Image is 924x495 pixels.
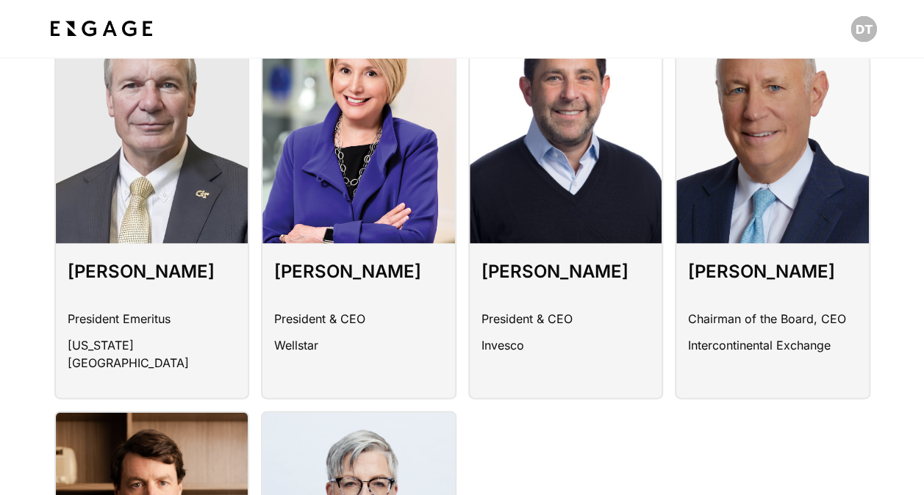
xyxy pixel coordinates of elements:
p: Invesco [481,336,524,363]
p: Wellstar [274,336,318,363]
button: Open profile menu [850,16,877,43]
p: President Emeritus [68,310,171,336]
p: Intercontinental Exchange [688,336,831,363]
p: President & CEO [481,310,573,336]
img: Profile picture of David Torres [850,16,877,43]
p: Chairman of the Board, CEO [688,310,846,336]
h3: [PERSON_NAME] [274,261,421,289]
h3: [PERSON_NAME] [688,261,835,289]
img: bdf1fb74-1727-4ba0-a5bd-bc74ae9fc70b.jpeg [47,16,156,43]
h3: [PERSON_NAME] [68,261,215,289]
p: [US_STATE][GEOGRAPHIC_DATA] [68,336,237,380]
h3: [PERSON_NAME] [481,261,628,289]
p: President & CEO [274,310,365,336]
